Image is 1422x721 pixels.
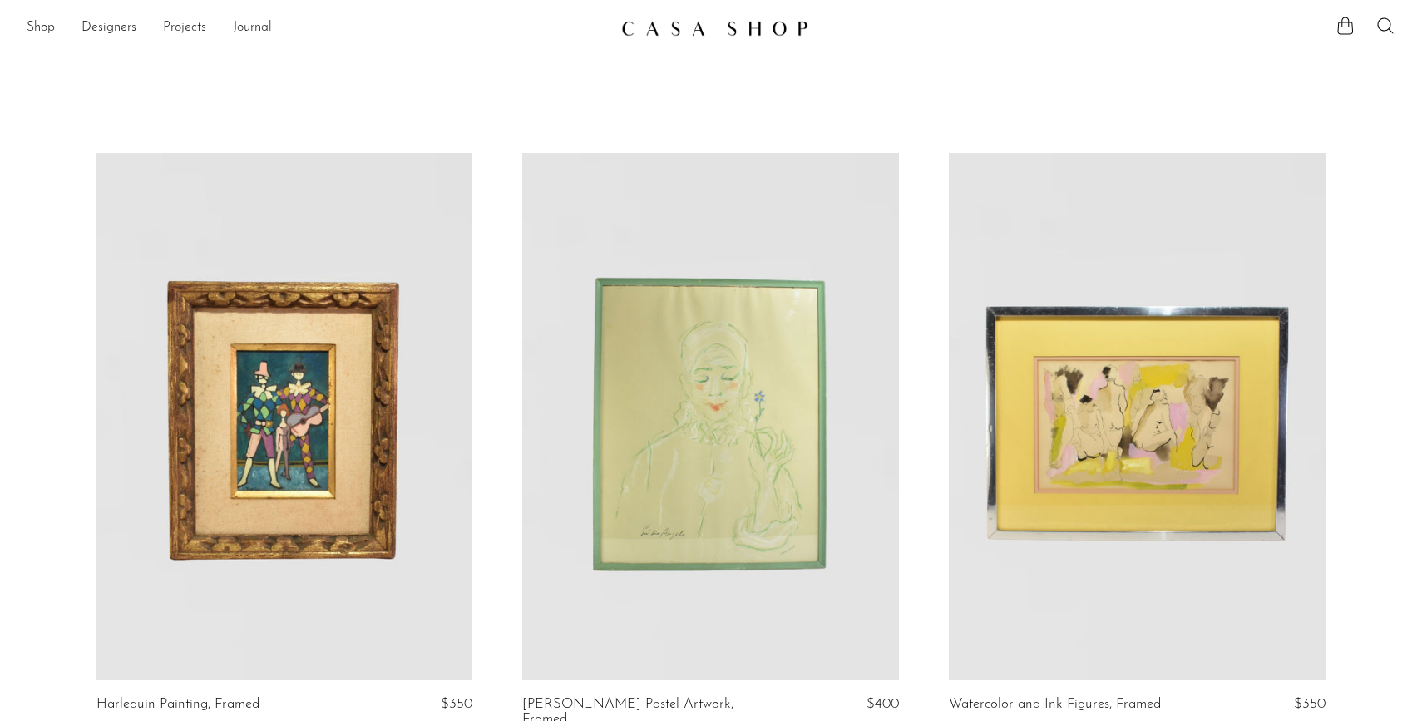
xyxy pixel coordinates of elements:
[867,697,899,711] span: $400
[163,17,206,39] a: Projects
[949,697,1161,712] a: Watercolor and Ink Figures, Framed
[81,17,136,39] a: Designers
[96,697,259,712] a: Harlequin Painting, Framed
[27,14,608,42] ul: NEW HEADER MENU
[27,17,55,39] a: Shop
[233,17,272,39] a: Journal
[441,697,472,711] span: $350
[27,14,608,42] nav: Desktop navigation
[1294,697,1326,711] span: $350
